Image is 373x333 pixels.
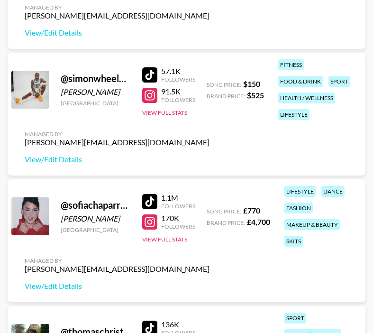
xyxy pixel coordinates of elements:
strong: $ 525 [247,91,264,100]
a: View/Edit Details [25,155,209,164]
div: 136K [161,320,195,329]
div: 57.1K [161,66,195,76]
div: Managed By [25,130,209,138]
div: Followers [161,203,195,210]
div: [PERSON_NAME][EMAIL_ADDRESS][DOMAIN_NAME] [25,11,209,20]
div: lifestyle [278,109,309,120]
span: Song Price: [207,208,241,215]
strong: $ 150 [243,79,260,88]
strong: £ 4,700 [247,217,270,226]
button: View Full Stats [142,236,187,243]
span: Brand Price: [207,92,245,100]
div: [PERSON_NAME] [61,214,131,223]
span: Song Price: [207,81,241,88]
div: [GEOGRAPHIC_DATA] [61,100,131,107]
div: food & drink [278,76,323,87]
div: lifestyle [284,186,316,197]
div: @ simonwheeler10 [61,73,131,84]
div: Followers [161,76,195,83]
div: makeup & beauty [284,219,340,230]
div: sport [284,313,306,324]
div: 1.1M [161,193,195,203]
div: health / wellness [278,92,335,103]
button: View Full Stats [142,109,187,116]
div: @ sofiachaparrorr [61,199,131,211]
div: skits [284,236,303,247]
div: sport [328,76,350,87]
div: fitness [278,59,304,70]
a: View/Edit Details [25,281,209,291]
div: [PERSON_NAME][EMAIL_ADDRESS][DOMAIN_NAME] [25,138,209,147]
div: [PERSON_NAME][EMAIL_ADDRESS][DOMAIN_NAME] [25,264,209,274]
div: [GEOGRAPHIC_DATA] [61,226,131,233]
span: Brand Price: [207,219,245,226]
div: fashion [284,203,313,213]
div: Managed By [25,257,209,264]
div: Managed By [25,4,209,11]
div: 170K [161,213,195,223]
div: [PERSON_NAME] [61,87,131,97]
strong: £ 770 [243,206,260,215]
a: View/Edit Details [25,28,209,37]
div: dance [321,186,345,197]
div: 91.5K [161,87,195,96]
div: Followers [161,223,195,230]
div: Followers [161,96,195,103]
